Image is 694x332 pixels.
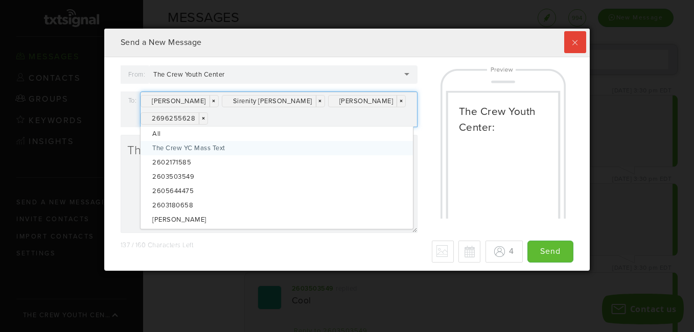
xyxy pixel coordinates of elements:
[141,127,413,141] div: All
[222,95,325,107] div: Sirenity [PERSON_NAME]
[141,170,413,184] div: 2603503549
[128,67,146,82] label: From:
[328,95,406,107] div: [PERSON_NAME]
[121,37,202,48] span: Send a New Message
[527,241,573,263] input: Send
[153,70,237,79] div: The Crew Youth Center
[141,141,413,155] div: The Crew YC Mass Text
[141,95,219,107] div: [PERSON_NAME]
[141,212,413,227] div: [PERSON_NAME]
[316,96,325,107] a: ×
[141,112,208,125] div: 2696255628
[141,198,413,212] div: 2603180658
[459,104,547,135] div: The Crew Youth Center:
[141,184,413,198] div: 2605644475
[199,113,207,124] a: ×
[210,96,218,107] a: ×
[128,93,137,108] label: To:
[141,227,413,241] div: [PERSON_NAME]
[121,241,146,249] span: 137 / 160
[148,241,194,249] span: Characters Left
[485,241,523,263] button: 4
[141,155,413,170] div: 2602171585
[397,96,405,107] a: ×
